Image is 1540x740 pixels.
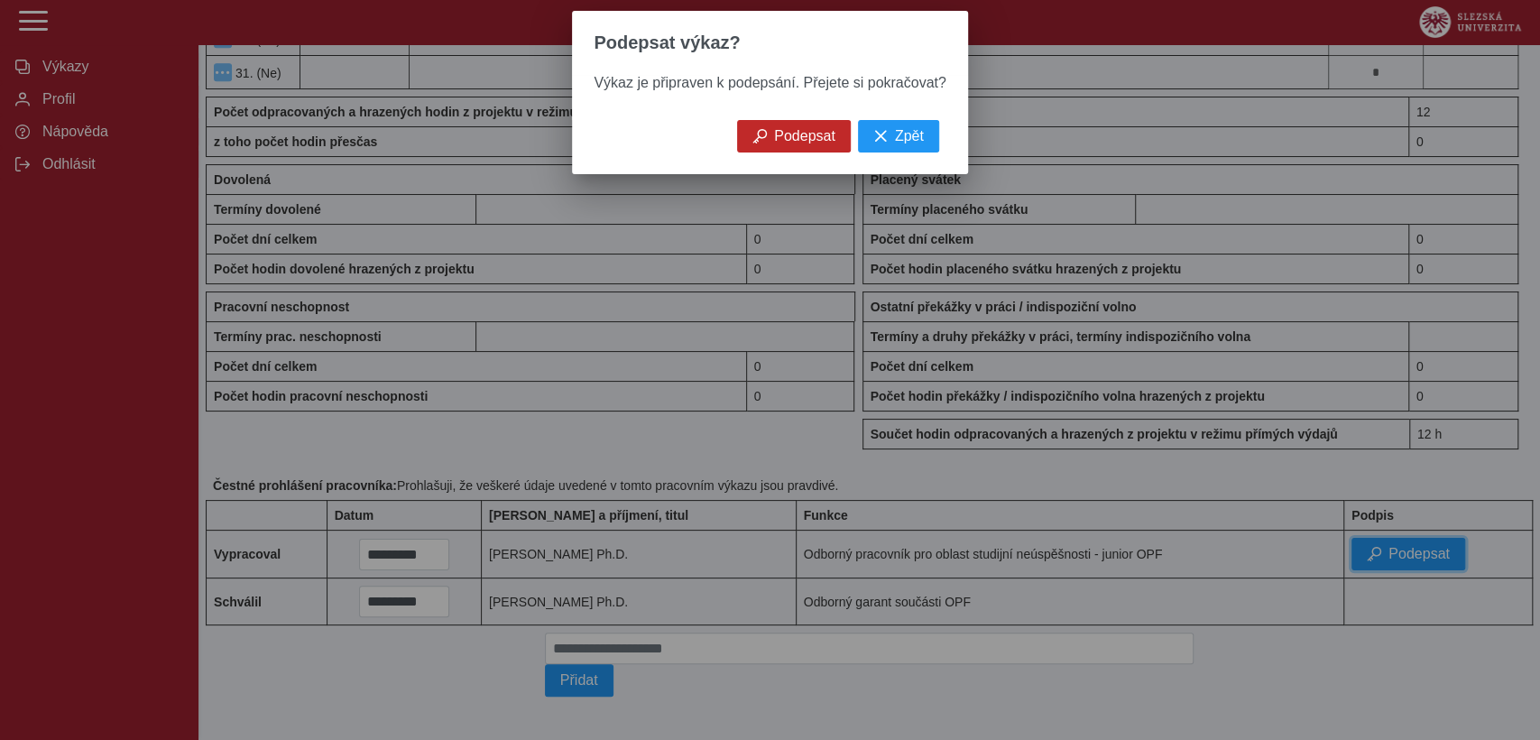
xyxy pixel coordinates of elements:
[737,120,851,153] button: Podepsat
[858,120,939,153] button: Zpět
[594,75,945,90] span: Výkaz je připraven k podepsání. Přejete si pokračovat?
[895,128,924,144] span: Zpět
[594,32,740,53] span: Podepsat výkaz?
[774,128,835,144] span: Podepsat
